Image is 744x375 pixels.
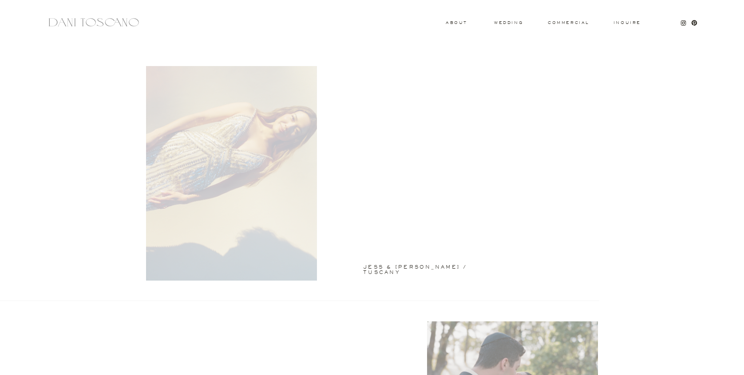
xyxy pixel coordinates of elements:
a: jess & [PERSON_NAME] / tuscany [363,265,502,268]
a: Inquire [613,21,641,25]
a: commercial [548,21,589,24]
a: wedding [494,21,523,24]
a: About [446,21,465,24]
